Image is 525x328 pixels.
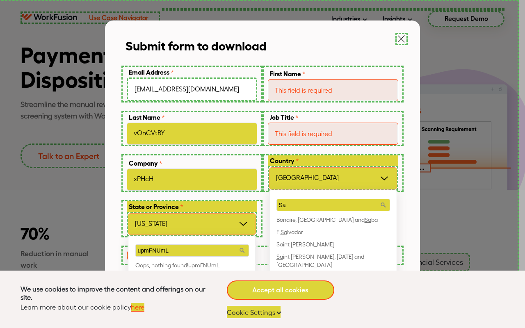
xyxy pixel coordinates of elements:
label: First Name [268,68,398,79]
label: Company [127,158,257,169]
label: Email Address [127,67,257,77]
label: Country [268,155,398,166]
div: Learn more about our cookie policy [21,303,144,312]
div: Submit form to download [126,37,399,53]
em: Sa [276,241,283,248]
label: Last Name [127,112,257,123]
em: Sa [365,216,371,223]
li: Bonaire, [GEOGRAPHIC_DATA] and ba [269,214,397,227]
a: here [131,303,144,312]
li: int [PERSON_NAME] [269,239,397,251]
a: Cookie Settings [227,306,281,318]
li: El lvador [269,227,397,239]
li: int [PERSON_NAME], [DATE] and [GEOGRAPHIC_DATA] [269,251,397,272]
a: Accept all cookies [227,280,334,300]
span: upmFNUmL [188,262,220,269]
label: Job Title [268,112,398,123]
label: State or Province [127,201,257,212]
em: Sa [281,228,287,235]
input: Submit [128,248,210,263]
em: Sa [276,253,283,260]
li: Oops, nothing found! [128,260,256,272]
div: We use cookies to improve the content and offerings on our site. [21,285,206,301]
